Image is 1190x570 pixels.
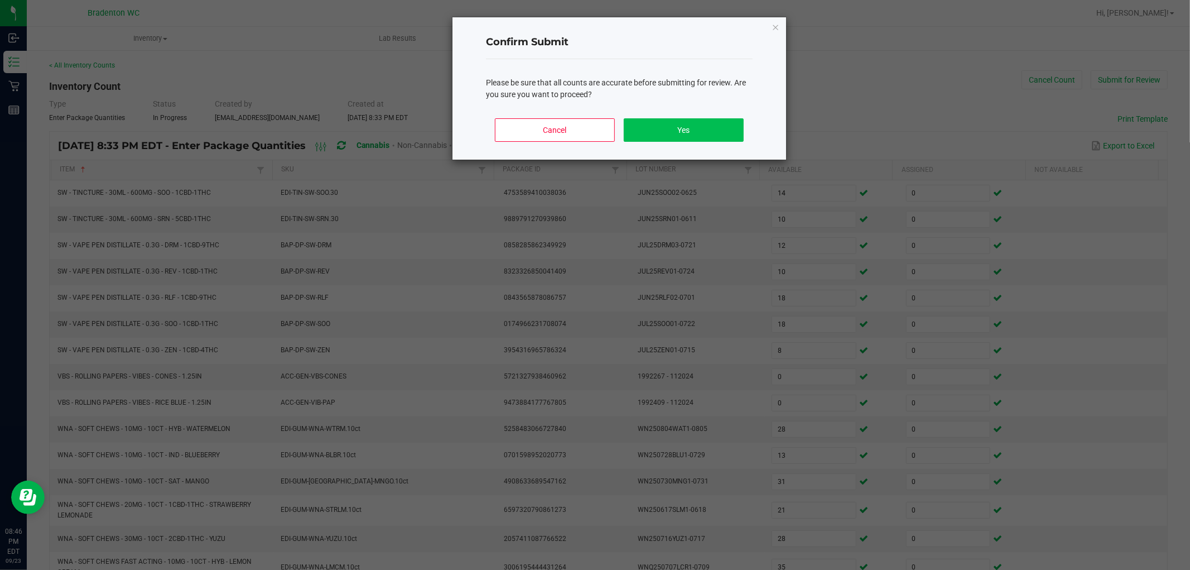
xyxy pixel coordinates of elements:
[11,481,45,514] iframe: Resource center
[486,77,753,100] div: Please be sure that all counts are accurate before submitting for review. Are you sure you want t...
[495,118,615,142] button: Cancel
[486,35,753,50] h4: Confirm Submit
[624,118,744,142] button: Yes
[772,20,779,33] button: Close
